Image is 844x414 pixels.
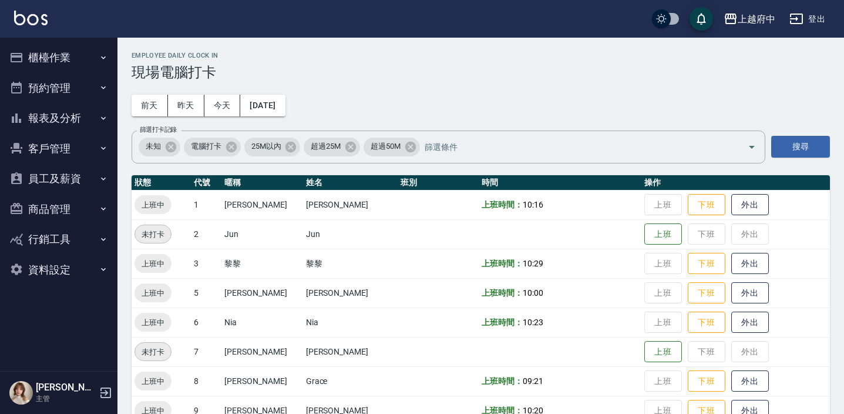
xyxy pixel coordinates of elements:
span: 上班中 [134,287,172,299]
td: Nia [303,308,398,337]
button: 今天 [204,95,241,116]
span: 未打卡 [135,346,171,358]
b: 上班時間： [482,376,523,386]
span: 電腦打卡 [184,141,228,152]
span: 上班中 [134,375,172,388]
span: 25M以內 [244,141,288,152]
button: 預約管理 [5,73,113,103]
td: 1 [191,190,221,219]
span: 10:16 [523,200,543,209]
span: 上班中 [134,258,172,270]
img: Logo [14,11,48,25]
button: 下班 [688,194,725,216]
button: 外出 [731,370,769,392]
div: 上越府中 [738,12,775,26]
td: Nia [221,308,302,337]
button: 上越府中 [719,7,780,31]
td: [PERSON_NAME] [221,278,302,308]
button: 商品管理 [5,194,113,225]
th: 代號 [191,175,221,191]
button: 上班 [644,223,682,245]
button: 下班 [688,282,725,304]
span: 09:21 [523,376,543,386]
span: 10:00 [523,288,543,298]
td: 3 [191,249,221,278]
button: 搜尋 [771,136,830,158]
span: 10:29 [523,259,543,268]
button: 資料設定 [5,255,113,285]
th: 姓名 [303,175,398,191]
button: 外出 [731,253,769,275]
span: 上班中 [134,316,172,329]
button: 前天 [132,95,168,116]
span: 未知 [139,141,168,152]
button: 下班 [688,312,725,333]
td: 2 [191,219,221,249]
td: 5 [191,278,221,308]
th: 班別 [398,175,479,191]
td: 7 [191,337,221,366]
td: [PERSON_NAME] [303,337,398,366]
td: Jun [221,219,302,249]
button: 外出 [731,194,769,216]
div: 電腦打卡 [184,138,241,156]
button: 報表及分析 [5,103,113,133]
button: 下班 [688,253,725,275]
h5: [PERSON_NAME] [36,382,96,393]
button: Open [742,138,761,156]
button: [DATE] [240,95,285,116]
th: 狀態 [132,175,191,191]
b: 上班時間： [482,259,523,268]
div: 超過25M [304,138,360,156]
input: 篩選條件 [422,136,727,157]
td: 黎黎 [221,249,302,278]
td: 6 [191,308,221,337]
button: save [690,7,713,31]
b: 上班時間： [482,288,523,298]
span: 超過25M [304,141,348,152]
td: [PERSON_NAME] [303,278,398,308]
th: 時間 [479,175,641,191]
td: Grace [303,366,398,396]
button: 外出 [731,312,769,333]
button: 上班 [644,341,682,363]
button: 登出 [785,8,830,30]
button: 客戶管理 [5,133,113,164]
span: 10:23 [523,318,543,327]
h2: Employee Daily Clock In [132,52,830,59]
button: 員工及薪資 [5,163,113,194]
button: 櫃檯作業 [5,42,113,73]
button: 外出 [731,282,769,304]
b: 上班時間： [482,318,523,327]
b: 上班時間： [482,200,523,209]
td: [PERSON_NAME] [221,337,302,366]
td: Jun [303,219,398,249]
span: 超過50M [364,141,408,152]
td: [PERSON_NAME] [221,190,302,219]
img: Person [9,381,33,405]
span: 未打卡 [135,228,171,241]
td: 黎黎 [303,249,398,278]
button: 行銷工具 [5,224,113,255]
td: [PERSON_NAME] [221,366,302,396]
div: 25M以內 [244,138,301,156]
h3: 現場電腦打卡 [132,64,830,81]
td: [PERSON_NAME] [303,190,398,219]
span: 上班中 [134,199,172,211]
td: 8 [191,366,221,396]
p: 主管 [36,393,96,404]
button: 下班 [688,370,725,392]
button: 昨天 [168,95,204,116]
th: 操作 [641,175,830,191]
label: 篩選打卡記錄 [140,125,177,134]
div: 超過50M [364,138,420,156]
div: 未知 [139,138,180,156]
th: 暱稱 [221,175,302,191]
